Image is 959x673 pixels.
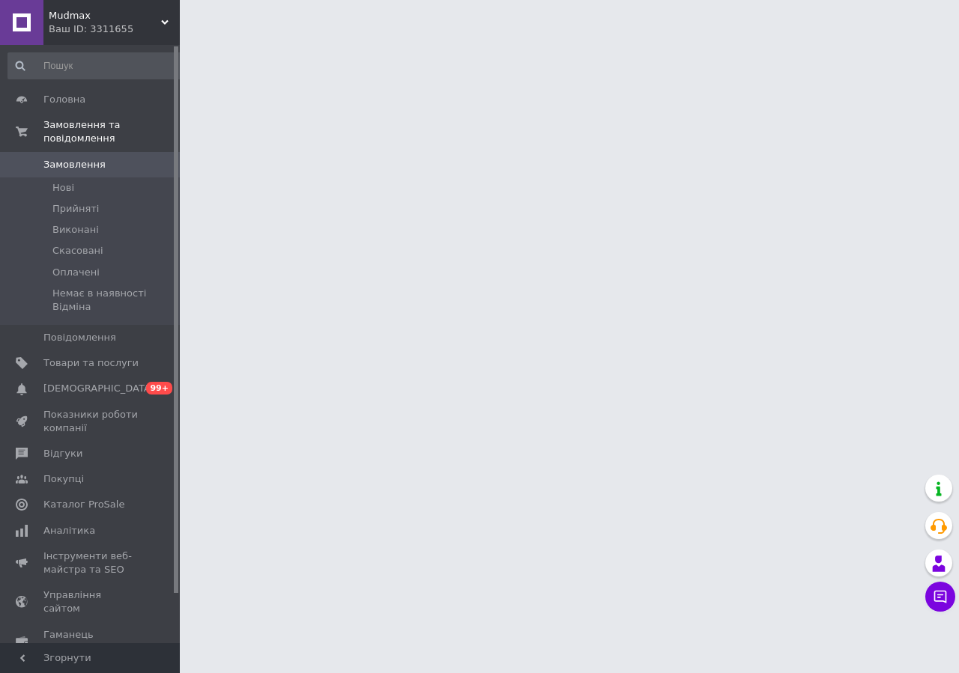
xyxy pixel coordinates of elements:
[52,202,99,216] span: Прийняті
[43,408,139,435] span: Показники роботи компанії
[52,223,99,237] span: Виконані
[43,158,106,171] span: Замовлення
[52,181,74,195] span: Нові
[43,93,85,106] span: Головна
[7,52,185,79] input: Пошук
[925,582,955,612] button: Чат з покупцем
[43,524,95,538] span: Аналітика
[43,498,124,511] span: Каталог ProSale
[52,244,103,258] span: Скасовані
[43,356,139,370] span: Товари та послуги
[43,382,154,395] span: [DEMOGRAPHIC_DATA]
[49,9,161,22] span: Mudmax
[43,549,139,576] span: Інструменти веб-майстра та SEO
[43,331,116,344] span: Повідомлення
[43,472,84,486] span: Покупці
[52,287,184,314] span: Немає в наявності Відміна
[49,22,180,36] div: Ваш ID: 3311655
[43,628,139,655] span: Гаманець компанії
[43,588,139,615] span: Управління сайтом
[52,266,100,279] span: Оплачені
[43,447,82,460] span: Відгуки
[43,118,180,145] span: Замовлення та повідомлення
[146,382,172,395] span: 99+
